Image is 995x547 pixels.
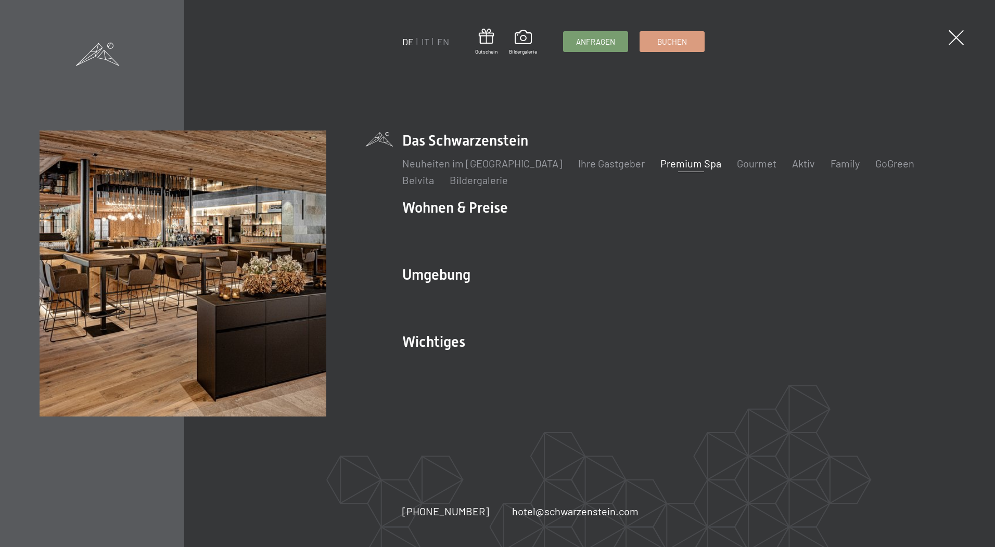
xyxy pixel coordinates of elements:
[831,157,860,170] a: Family
[509,48,537,55] span: Bildergalerie
[660,157,721,170] a: Premium Spa
[640,32,704,51] a: Buchen
[475,29,497,55] a: Gutschein
[437,36,449,47] a: EN
[450,174,508,186] a: Bildergalerie
[657,36,687,47] span: Buchen
[402,36,414,47] a: DE
[564,32,628,51] a: Anfragen
[402,157,563,170] a: Neuheiten im [GEOGRAPHIC_DATA]
[737,157,776,170] a: Gourmet
[402,504,489,518] a: [PHONE_NUMBER]
[402,505,489,517] span: [PHONE_NUMBER]
[792,157,815,170] a: Aktiv
[475,48,497,55] span: Gutschein
[875,157,914,170] a: GoGreen
[576,36,615,47] span: Anfragen
[578,157,645,170] a: Ihre Gastgeber
[40,131,326,417] img: Wellnesshotel Südtirol SCHWARZENSTEIN - Wellnessurlaub in den Alpen, Wandern und Wellness
[509,30,537,55] a: Bildergalerie
[512,504,639,518] a: hotel@schwarzenstein.com
[422,36,429,47] a: IT
[402,174,434,186] a: Belvita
